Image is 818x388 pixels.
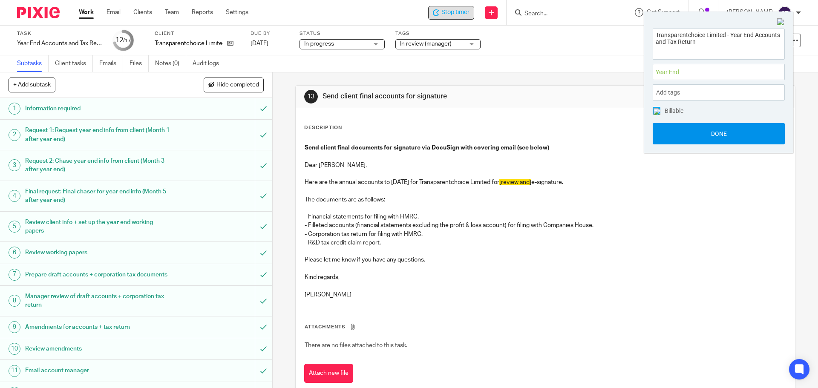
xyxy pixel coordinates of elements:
span: [review and] [499,179,531,185]
div: 2 [9,129,20,141]
span: Attachments [305,325,346,329]
img: checked.png [654,108,660,115]
img: Close [777,18,785,26]
div: 8 [9,295,20,307]
span: Billable [665,108,683,114]
a: Notes (0) [155,55,186,72]
p: [PERSON_NAME] [727,8,774,17]
strong: Send client final documents for signature via DocuSign with covering email (see below) [305,145,549,151]
label: Status [300,30,385,37]
input: Search [524,10,600,18]
div: 6 [9,247,20,259]
h1: Review amendments [25,342,173,355]
p: Here are the annual accounts to [DATE] for Transparentchoice Limited for e-signature. [305,178,786,187]
h1: Request 2: Chase year end info from client (Month 3 after year end) [25,155,173,176]
a: Audit logs [193,55,225,72]
small: /17 [123,38,131,43]
p: Please let me know if you have any questions. [305,256,786,264]
p: - Filleted accounts (financial statements excluding the profit & loss account) for filing with Co... [305,221,786,230]
button: Attach new file [304,364,353,383]
h1: Prepare draft accounts + corporation tax documents [25,268,173,281]
a: Reports [192,8,213,17]
label: Task [17,30,102,37]
a: Files [130,55,149,72]
h1: Email account manager [25,364,173,377]
img: svg%3E [778,6,792,20]
p: - R&D tax credit claim report. [305,239,786,247]
div: 3 [9,159,20,171]
a: Email [107,8,121,17]
div: 4 [9,190,20,202]
h1: Final request: Final chaser for year end info (Month 5 after year end) [25,185,173,207]
div: 10 [9,343,20,355]
h1: Review working papers [25,246,173,259]
p: The documents are as follows: [305,195,786,204]
a: Emails [99,55,123,72]
div: 5 [9,221,20,233]
span: Add tags [656,86,684,99]
h1: Send client final accounts for signature [323,92,564,101]
span: In review (manager) [400,41,452,47]
span: Get Support [647,9,680,15]
img: Pixie [17,7,60,18]
div: 13 [304,90,318,103]
a: Subtasks [17,55,49,72]
h1: Request 1: Request year end info from client (Month 1 after year end) [25,124,173,146]
button: + Add subtask [9,78,55,92]
span: [DATE] [251,40,268,46]
button: Done [653,123,785,144]
p: Dear [PERSON_NAME], [305,152,786,170]
button: Hide completed [204,78,264,92]
div: 11 [9,365,20,377]
p: - Financial statements for filing with HMRC. [305,204,786,221]
label: Client [155,30,240,37]
div: 9 [9,321,20,333]
a: Client tasks [55,55,93,72]
p: [PERSON_NAME] [305,282,786,299]
a: Work [79,8,94,17]
label: Tags [395,30,481,37]
textarea: Transparentchoice Limited - Year End Accounts and Tax Return [653,29,784,57]
span: Year End [656,68,763,77]
div: Year End Accounts and Tax Return [17,39,102,48]
span: There are no files attached to this task. [305,342,407,348]
a: Team [165,8,179,17]
label: Due by [251,30,289,37]
h1: Amendments for accounts + tax return [25,321,173,333]
span: Hide completed [216,82,259,89]
div: 12 [115,35,131,45]
div: 1 [9,103,20,115]
h1: Review client info + set up the year end working papers [25,216,173,238]
div: 7 [9,269,20,281]
span: Stop timer [441,8,469,17]
p: Transparentchoice Limited [155,39,223,48]
h1: Manager review of draft accounts + corporation tax return [25,290,173,312]
a: Settings [226,8,248,17]
p: - Corporation tax return for filing with HMRC. [305,230,786,239]
p: Kind regards, [305,273,786,282]
a: Clients [133,8,152,17]
span: In progress [304,41,334,47]
p: Description [304,124,342,131]
div: Transparentchoice Limited - Year End Accounts and Tax Return [428,6,474,20]
h1: Information required [25,102,173,115]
